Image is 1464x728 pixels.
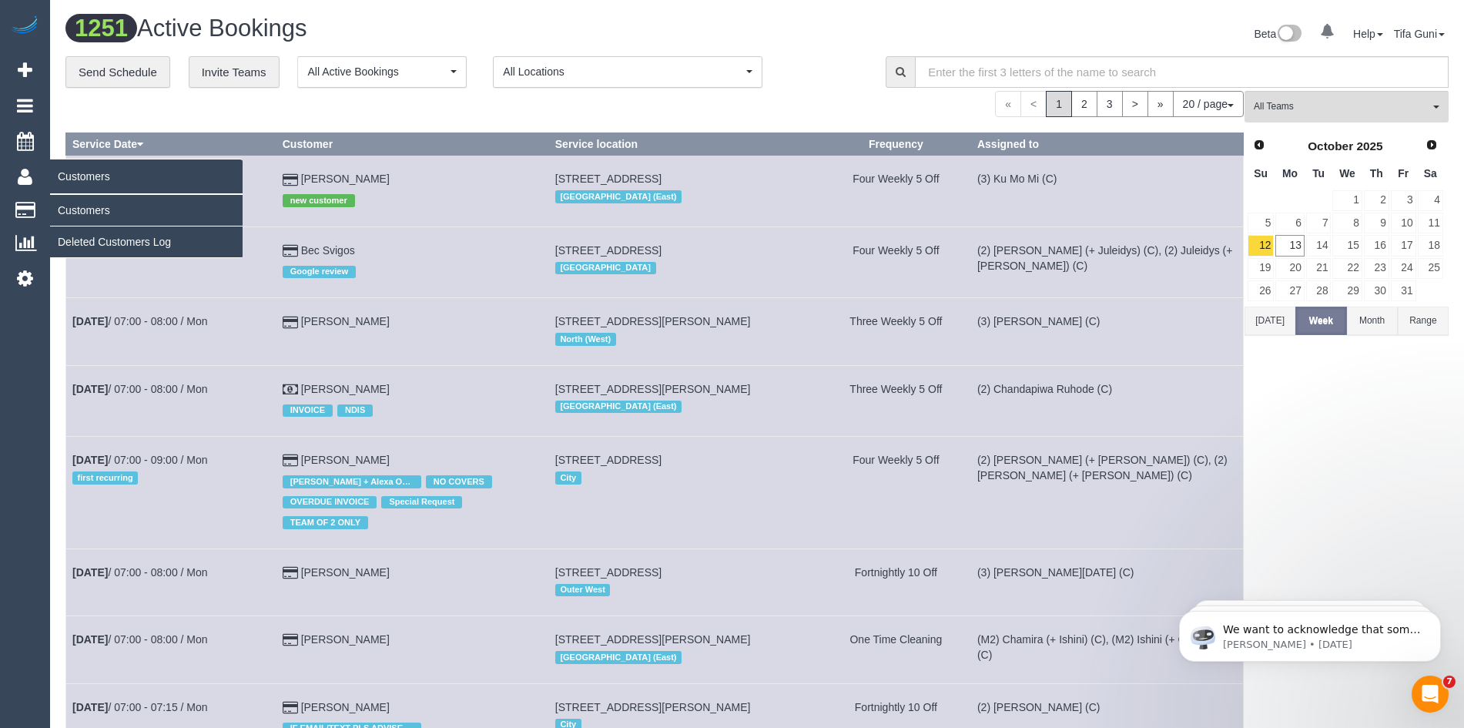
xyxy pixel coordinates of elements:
span: Next [1425,139,1438,151]
a: Next [1421,135,1442,156]
a: [PERSON_NAME] [301,454,390,466]
div: Location [555,329,815,349]
span: NDIS [337,404,373,417]
span: Saturday [1424,167,1437,179]
span: « [995,91,1021,117]
button: Range [1398,307,1449,335]
span: Google review [283,266,356,278]
a: 9 [1364,213,1389,233]
a: 7 [1306,213,1332,233]
span: Tuesday [1312,167,1325,179]
span: [PERSON_NAME] + Alexa ONLY [283,475,421,488]
div: Location [555,186,815,206]
td: Schedule date [66,298,276,365]
img: New interface [1276,25,1302,45]
span: [STREET_ADDRESS][PERSON_NAME] [555,701,751,713]
span: [GEOGRAPHIC_DATA] (East) [555,401,682,413]
td: Service location [548,437,821,549]
th: Assigned to [970,133,1243,156]
span: TEAM OF 2 ONLY [283,516,368,528]
a: 14 [1306,235,1332,256]
a: 2 [1364,190,1389,211]
a: Prev [1248,135,1270,156]
b: [DATE] [72,315,108,327]
span: [STREET_ADDRESS] [555,173,662,185]
td: Frequency [821,549,970,616]
td: Schedule date [66,156,276,226]
td: Assigned to [970,226,1243,297]
a: 23 [1364,258,1389,279]
button: Month [1347,307,1398,335]
i: Credit Card Payment [283,703,298,713]
span: All Teams [1254,100,1429,113]
a: [DATE]/ 07:00 - 09:00 / Mon [72,454,208,466]
td: Customer [276,156,548,226]
a: 13 [1275,235,1304,256]
a: 30 [1364,280,1389,301]
div: Location [555,258,815,278]
b: [DATE] [72,701,108,713]
span: OVERDUE INVOICE [283,496,377,508]
td: Schedule date [66,226,276,297]
span: [STREET_ADDRESS] [555,454,662,466]
span: We want to acknowledge that some users may be experiencing lag or slower performance in our softw... [67,45,265,256]
a: 31 [1391,280,1416,301]
img: Automaid Logo [9,15,40,37]
i: Credit Card Payment [283,635,298,646]
td: Service location [548,616,821,683]
span: Prev [1253,139,1265,151]
a: 12 [1248,235,1274,256]
span: [STREET_ADDRESS] [555,244,662,257]
i: Check Payment [283,384,298,395]
a: [PERSON_NAME] [301,566,390,579]
a: Help [1353,28,1383,40]
button: [DATE] [1245,307,1295,335]
span: October [1308,139,1353,153]
td: Service location [548,365,821,436]
a: 6 [1275,213,1304,233]
a: 25 [1418,258,1443,279]
a: > [1122,91,1148,117]
b: [DATE] [72,383,108,395]
a: 29 [1332,280,1362,301]
td: Customer [276,549,548,616]
a: 27 [1275,280,1304,301]
span: 1251 [65,14,137,42]
b: [DATE] [72,454,108,466]
button: All Locations [493,56,762,88]
td: Frequency [821,616,970,683]
td: Customer [276,298,548,365]
td: Frequency [821,298,970,365]
div: Location [555,468,815,488]
span: 7 [1443,676,1456,688]
h1: Active Bookings [65,15,745,42]
a: 3 [1097,91,1123,117]
span: [STREET_ADDRESS][PERSON_NAME] [555,633,751,646]
a: Deleted Customers Log [50,226,243,257]
b: [DATE] [72,633,108,646]
button: All Teams [1245,91,1449,122]
a: 1 [1332,190,1362,211]
a: [DATE]/ 07:00 - 08:00 / Mon [72,315,208,327]
td: Schedule date [66,437,276,549]
a: [PERSON_NAME] [301,633,390,646]
span: Friday [1398,167,1409,179]
span: Special Request [381,496,462,508]
span: 1 [1046,91,1072,117]
a: 10 [1391,213,1416,233]
a: 5 [1248,213,1274,233]
button: All Active Bookings [297,56,467,88]
a: 24 [1391,258,1416,279]
i: Credit Card Payment [283,246,298,257]
i: Credit Card Payment [283,455,298,466]
a: 26 [1248,280,1274,301]
a: Invite Teams [189,56,280,89]
span: Thursday [1370,167,1383,179]
td: Service location [548,156,821,226]
td: Assigned to [970,156,1243,226]
td: Frequency [821,226,970,297]
span: [GEOGRAPHIC_DATA] (East) [555,190,682,203]
a: 11 [1418,213,1443,233]
a: 18 [1418,235,1443,256]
